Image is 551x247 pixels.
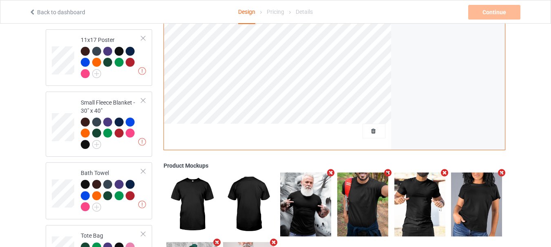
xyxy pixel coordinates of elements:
[92,69,101,78] img: svg+xml;base64,PD94bWwgdmVyc2lvbj0iMS4wIiBlbmNvZGluZz0iVVRGLTgiPz4KPHN2ZyB3aWR0aD0iMjJweCIgaGVpZ2...
[326,168,336,177] i: Remove mockup
[81,36,142,78] div: 11x17 Poster
[164,162,505,170] div: Product Mockups
[440,168,450,177] i: Remove mockup
[296,0,313,23] div: Details
[238,0,255,24] div: Design
[451,173,502,236] img: regular.jpg
[138,201,146,208] img: exclamation icon
[269,238,279,247] i: Remove mockup
[46,29,152,86] div: 11x17 Poster
[92,203,101,212] img: svg+xml;base64,PD94bWwgdmVyc2lvbj0iMS4wIiBlbmNvZGluZz0iVVRGLTgiPz4KPHN2ZyB3aWR0aD0iMjJweCIgaGVpZ2...
[280,173,331,236] img: regular.jpg
[267,0,284,23] div: Pricing
[29,9,85,15] a: Back to dashboard
[81,169,142,211] div: Bath Towel
[394,173,445,236] img: regular.jpg
[223,173,274,236] img: regular.jpg
[81,98,142,149] div: Small Fleece Blanket - 30" x 40"
[92,140,101,149] img: svg+xml;base64,PD94bWwgdmVyc2lvbj0iMS4wIiBlbmNvZGluZz0iVVRGLTgiPz4KPHN2ZyB3aWR0aD0iMjJweCIgaGVpZ2...
[166,173,217,236] img: regular.jpg
[46,162,152,219] div: Bath Towel
[212,238,222,247] i: Remove mockup
[497,168,507,177] i: Remove mockup
[337,173,388,236] img: regular.jpg
[138,138,146,146] img: exclamation icon
[46,92,152,157] div: Small Fleece Blanket - 30" x 40"
[138,67,146,75] img: exclamation icon
[383,168,393,177] i: Remove mockup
